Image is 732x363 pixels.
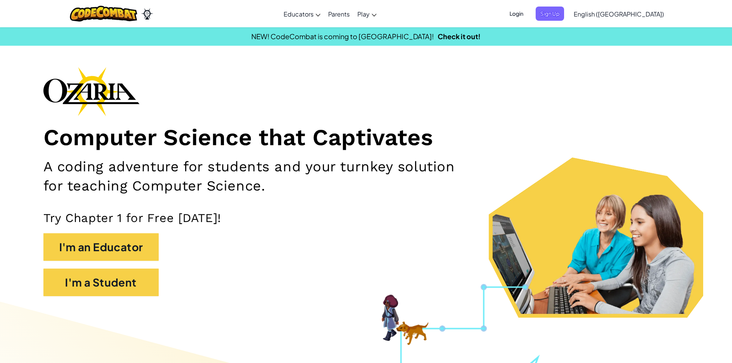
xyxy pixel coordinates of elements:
[324,3,354,24] a: Parents
[284,10,314,18] span: Educators
[43,269,159,296] button: I'm a Student
[43,157,476,195] h2: A coding adventure for students and your turnkey solution for teaching Computer Science.
[574,10,664,18] span: English ([GEOGRAPHIC_DATA])
[570,3,668,24] a: English ([GEOGRAPHIC_DATA])
[438,32,481,41] a: Check it out!
[354,3,380,24] a: Play
[536,7,564,21] button: Sign Up
[357,10,370,18] span: Play
[43,67,139,116] img: Ozaria branding logo
[43,211,689,225] p: Try Chapter 1 for Free [DATE]!
[70,6,137,22] img: CodeCombat logo
[280,3,324,24] a: Educators
[251,32,434,41] span: NEW! CodeCombat is coming to [GEOGRAPHIC_DATA]!
[43,233,159,261] button: I'm an Educator
[141,8,153,20] img: Ozaria
[505,7,528,21] button: Login
[43,124,689,152] h1: Computer Science that Captivates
